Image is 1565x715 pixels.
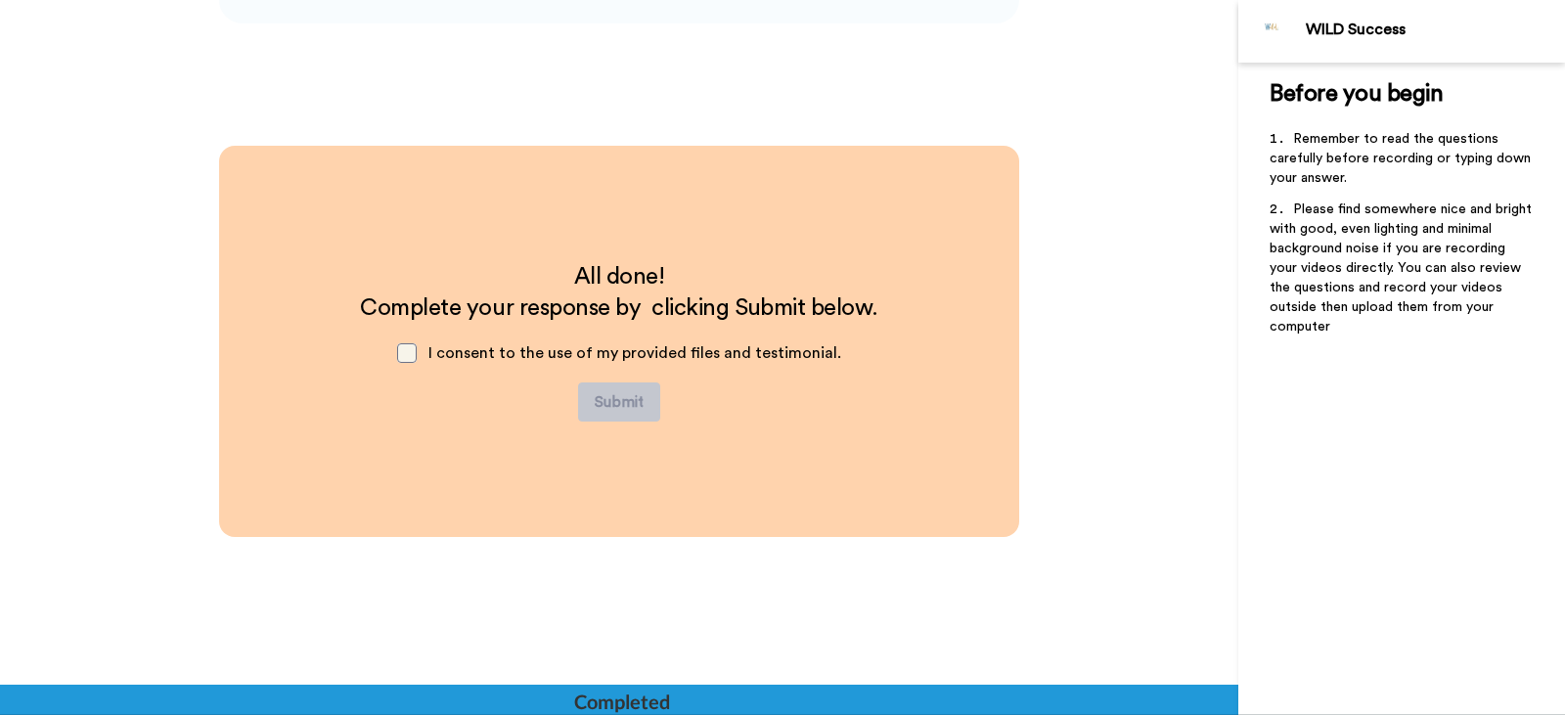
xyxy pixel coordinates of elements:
[574,265,665,289] span: All done!
[1306,21,1564,39] div: WILD Success
[574,688,668,715] div: Completed
[360,296,877,320] span: Complete your response by clicking Submit below.
[1249,8,1296,55] img: Profile Image
[578,382,660,422] button: Submit
[428,345,841,361] span: I consent to the use of my provided files and testimonial.
[1270,202,1536,334] span: Please find somewhere nice and bright with good, even lighting and minimal background noise if yo...
[1270,82,1443,106] span: Before you begin
[1270,132,1535,185] span: Remember to read the questions carefully before recording or typing down your answer.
